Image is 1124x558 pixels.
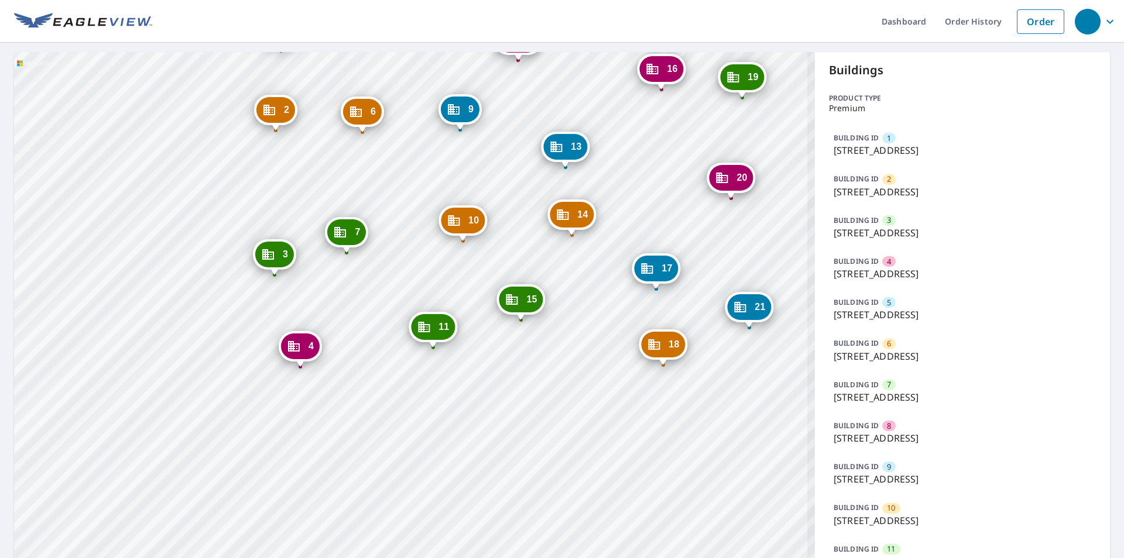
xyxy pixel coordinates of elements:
[669,340,679,349] span: 18
[834,380,879,390] p: BUILDING ID
[662,264,672,273] span: 17
[748,73,758,81] span: 19
[707,163,755,199] div: Dropped pin, building 20, Commercial property, 5602 Wood Forest Dr Tampa, FL 33615
[834,267,1091,281] p: [STREET_ADDRESS]
[834,226,1091,240] p: [STREET_ADDRESS]
[834,297,879,307] p: BUILDING ID
[829,93,1096,104] p: Product type
[639,329,687,366] div: Dropped pin, building 18, Commercial property, 5501 Forest Haven Cir Tampa, FL 33615
[834,472,1091,486] p: [STREET_ADDRESS]
[284,105,289,114] span: 2
[637,54,686,90] div: Dropped pin, building 16, Commercial property, 5633 Forest Haven Cir Tampa, FL 33615
[834,514,1091,528] p: [STREET_ADDRESS]
[887,215,891,226] span: 3
[834,143,1091,157] p: [STREET_ADDRESS]
[887,379,891,390] span: 7
[577,210,588,219] span: 14
[468,216,479,225] span: 10
[829,61,1096,79] p: Buildings
[887,461,891,473] span: 9
[254,95,297,131] div: Dropped pin, building 2, Commercial property, 5601 Forest Haven Cir Tampa, FL 33615
[834,544,879,554] p: BUILDING ID
[325,217,368,253] div: Dropped pin, building 7, Commercial property, 8308 Oak Forest Ct Tampa, FL 33615
[526,295,537,304] span: 15
[371,107,376,116] span: 6
[667,64,677,73] span: 16
[834,502,879,512] p: BUILDING ID
[632,253,680,290] div: Dropped pin, building 17, Commercial property, 5503 Pine Forest Ct Tampa, FL 33615
[834,133,879,143] p: BUILDING ID
[718,62,766,98] div: Dropped pin, building 19, Commercial property, 5635 Forest Haven Cir Tampa, FL 33615
[309,342,314,350] span: 4
[887,297,891,308] span: 5
[887,174,891,185] span: 2
[887,543,895,554] span: 11
[438,94,482,130] div: Dropped pin, building 9, Commercial property, 8301 Oak Forest Ct Tampa, FL 33615
[541,132,590,168] div: Dropped pin, building 13, Commercial property, 5625 Forest Haven Cir Tampa, FL 33615
[547,199,596,236] div: Dropped pin, building 14, Commercial property, 5508 Pine Forest Ct Tampa, FL 33615
[1017,9,1064,34] a: Order
[834,185,1091,199] p: [STREET_ADDRESS]
[468,105,474,113] span: 9
[341,97,384,133] div: Dropped pin, building 6, Commercial property, 8305 Oak Forest Ct Tampa, FL 33615
[571,142,581,151] span: 13
[834,421,879,430] p: BUILDING ID
[253,239,296,275] div: Dropped pin, building 3, Commercial property, 5527 Forest Haven Cir Tampa, FL 33615
[834,215,879,225] p: BUILDING ID
[887,133,891,144] span: 1
[283,250,288,259] span: 3
[834,256,879,266] p: BUILDING ID
[438,205,487,242] div: Dropped pin, building 10, Commercial property, 8300 Oak Forest Ct Tampa, FL 33615
[834,390,1091,404] p: [STREET_ADDRESS]
[834,431,1091,445] p: [STREET_ADDRESS]
[438,322,449,331] span: 11
[834,349,1091,363] p: [STREET_ADDRESS]
[834,461,879,471] p: BUILDING ID
[755,302,765,311] span: 21
[725,292,773,328] div: Dropped pin, building 21, Commercial property, 5512 Wood Forest Dr Tampa, FL 33615
[409,312,457,348] div: Dropped pin, building 11, Commercial property, 5515 Forest Haven Cir Tampa, FL 33615
[887,256,891,267] span: 4
[887,338,891,349] span: 6
[834,308,1091,322] p: [STREET_ADDRESS]
[736,173,747,182] span: 20
[355,228,360,236] span: 7
[14,13,152,30] img: EV Logo
[496,284,545,321] div: Dropped pin, building 15, Commercial property, 5502 Pine Forest Ct Tampa, FL 33615
[887,421,891,432] span: 8
[887,502,895,514] span: 10
[834,174,879,184] p: BUILDING ID
[829,104,1096,113] p: Premium
[279,331,322,367] div: Dropped pin, building 4, Commercial property, 5525 Forest Haven Cir Tampa, FL 33615
[834,338,879,348] p: BUILDING ID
